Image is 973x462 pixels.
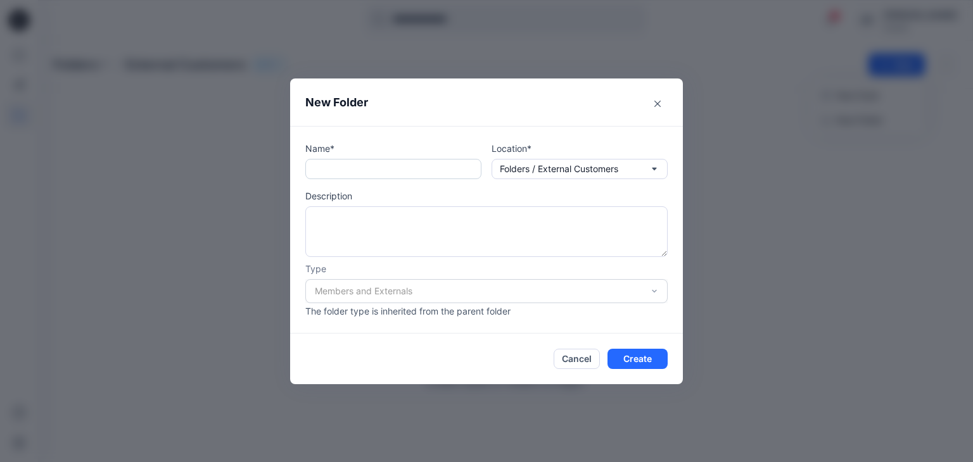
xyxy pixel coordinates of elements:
header: New Folder [290,78,683,126]
p: The folder type is inherited from the parent folder [305,304,668,318]
button: Close [647,94,668,114]
button: Create [607,349,668,369]
p: Type [305,262,668,275]
button: Folders / External Customers [492,159,668,179]
p: Folders / External Customers [500,162,618,176]
button: Cancel [554,349,600,369]
p: Description [305,189,668,203]
p: Name* [305,142,481,155]
p: Location* [492,142,668,155]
